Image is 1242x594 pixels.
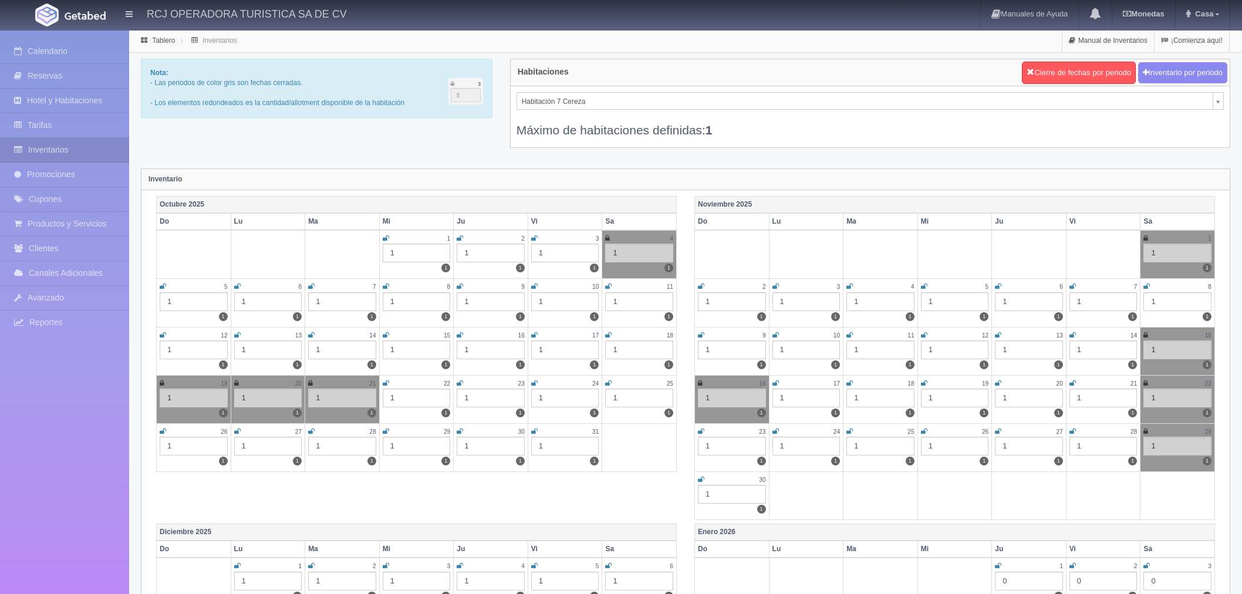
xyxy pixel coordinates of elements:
[831,360,840,369] label: 1
[234,389,302,407] div: 1
[917,213,992,230] th: Mi
[219,457,228,465] label: 1
[695,196,1215,213] th: Noviembre 2025
[157,541,231,558] th: Do
[1069,292,1138,311] div: 1
[664,264,673,272] label: 1
[831,312,840,321] label: 1
[516,409,525,417] label: 1
[1143,292,1211,311] div: 1
[757,505,766,514] label: 1
[148,175,182,183] strong: Inventario
[1205,428,1211,435] small: 29
[759,477,765,483] small: 30
[772,292,841,311] div: 1
[1208,283,1211,290] small: 8
[605,572,673,590] div: 1
[846,340,914,359] div: 1
[1054,409,1063,417] label: 1
[65,11,106,20] img: Getabed
[1134,283,1138,290] small: 7
[295,332,302,339] small: 13
[590,264,599,272] label: 1
[670,563,673,569] small: 6
[441,264,450,272] label: 1
[457,389,525,407] div: 1
[373,283,376,290] small: 7
[602,541,677,558] th: Sa
[759,380,765,387] small: 16
[1022,62,1136,84] button: Cierre de fechas por periodo
[516,312,525,321] label: 1
[1208,563,1211,569] small: 3
[441,360,450,369] label: 1
[698,389,766,407] div: 1
[995,389,1063,407] div: 1
[695,213,770,230] th: Do
[444,332,450,339] small: 15
[457,292,525,311] div: 1
[980,457,988,465] label: 1
[592,428,599,435] small: 31
[1155,29,1229,52] a: ¡Comienza aquí!
[698,437,766,455] div: 1
[518,332,524,339] small: 16
[1062,29,1154,52] a: Manual de Inventarios
[769,213,843,230] th: Lu
[221,380,227,387] small: 19
[1130,332,1137,339] small: 14
[605,340,673,359] div: 1
[1056,428,1062,435] small: 27
[221,428,227,435] small: 26
[1054,312,1063,321] label: 1
[590,409,599,417] label: 1
[1203,457,1211,465] label: 1
[596,235,599,242] small: 3
[831,409,840,417] label: 1
[1128,457,1137,465] label: 1
[695,541,770,558] th: Do
[447,283,451,290] small: 8
[982,332,988,339] small: 12
[295,380,302,387] small: 20
[995,340,1063,359] div: 1
[383,292,451,311] div: 1
[1128,409,1137,417] label: 1
[367,457,376,465] label: 1
[518,67,569,76] h4: Habitaciones
[448,78,483,104] img: cutoff.png
[757,360,766,369] label: 1
[706,123,713,137] b: 1
[518,428,524,435] small: 30
[522,93,1208,110] span: Habitación 7 Cereza
[305,213,380,230] th: Ma
[160,437,228,455] div: 1
[383,572,451,590] div: 1
[1054,457,1063,465] label: 1
[293,457,302,465] label: 1
[441,457,450,465] label: 1
[1203,312,1211,321] label: 1
[447,235,451,242] small: 1
[759,428,765,435] small: 23
[592,283,599,290] small: 10
[160,292,228,311] div: 1
[441,312,450,321] label: 1
[308,437,376,455] div: 1
[157,196,677,213] th: Octubre 2025
[531,389,599,407] div: 1
[664,312,673,321] label: 1
[772,340,841,359] div: 1
[1066,213,1140,230] th: Vi
[1066,541,1140,558] th: Vi
[907,332,914,339] small: 11
[592,332,599,339] small: 17
[1123,9,1164,18] b: Monedas
[231,213,305,230] th: Lu
[1205,380,1211,387] small: 22
[234,292,302,311] div: 1
[383,244,451,262] div: 1
[383,389,451,407] div: 1
[1205,332,1211,339] small: 15
[769,541,843,558] th: Lu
